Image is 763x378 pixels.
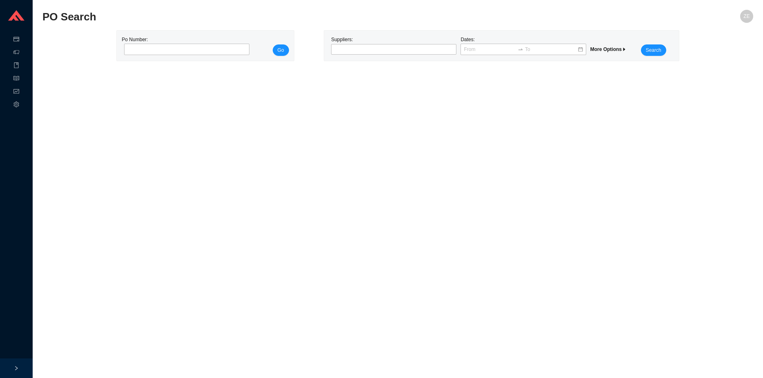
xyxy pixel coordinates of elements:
[122,35,247,56] div: Po Number:
[42,10,576,24] h2: PO Search
[273,44,289,56] button: Go
[518,46,523,52] span: to
[13,86,19,99] span: fund
[646,46,661,54] span: Search
[278,46,284,54] span: Go
[13,73,19,86] span: read
[14,366,19,371] span: right
[13,60,19,73] span: book
[622,47,627,52] span: caret-right
[518,46,523,52] span: swap-right
[13,99,19,112] span: setting
[590,46,627,52] span: More Options
[329,35,458,56] div: Suppliers:
[525,45,577,53] input: To
[458,35,588,56] div: Dates:
[743,10,750,23] span: ZE
[464,45,516,53] input: From
[13,33,19,46] span: credit-card
[641,44,666,56] button: Search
